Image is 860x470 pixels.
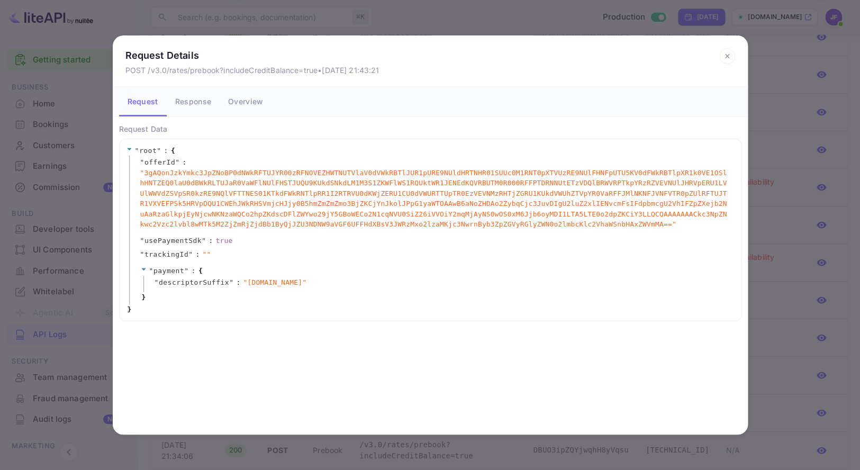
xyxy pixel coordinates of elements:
span: { [171,146,175,156]
span: : [191,266,195,276]
span: " [157,147,161,155]
span: offerId [144,157,175,168]
span: " [149,267,153,275]
span: " [135,147,139,155]
span: : [164,146,168,156]
p: POST /v3.0/rates/prebook?includeCreditBalance=true • [DATE] 21:43:21 [125,65,379,76]
span: " [140,158,144,166]
button: Request [119,87,167,116]
span: : [209,236,213,246]
span: : [195,249,200,260]
span: descriptorSuffix [159,277,229,288]
span: trackingId [144,249,188,260]
button: Overview [220,87,271,116]
span: " " [202,249,211,260]
span: { [198,266,203,276]
div: true [215,236,232,246]
span: " [229,278,233,286]
span: : [182,157,186,168]
span: " [DOMAIN_NAME] " [243,277,306,288]
span: " [188,250,193,258]
p: Request Data [119,123,741,134]
span: } [126,304,132,315]
p: Request Details [125,48,379,62]
span: payment [153,267,184,275]
span: " 3gAQonJzkYmkc3JpZNoBP0dNWkRFTUJYR00zRFNOVEZHWTNUTVlaV0dVWkRBTlJUR1pURE9NUldHRTNHR01SUUc0M1RNT0p... [140,168,729,230]
span: " [202,237,206,245]
span: " [175,158,179,166]
span: " [184,267,188,275]
span: } [140,292,146,303]
span: usePaymentSdk [144,236,202,246]
span: : [236,277,240,288]
button: Response [167,87,220,116]
span: " [140,237,144,245]
span: root [139,147,157,155]
span: " [155,278,159,286]
span: " [140,250,144,258]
